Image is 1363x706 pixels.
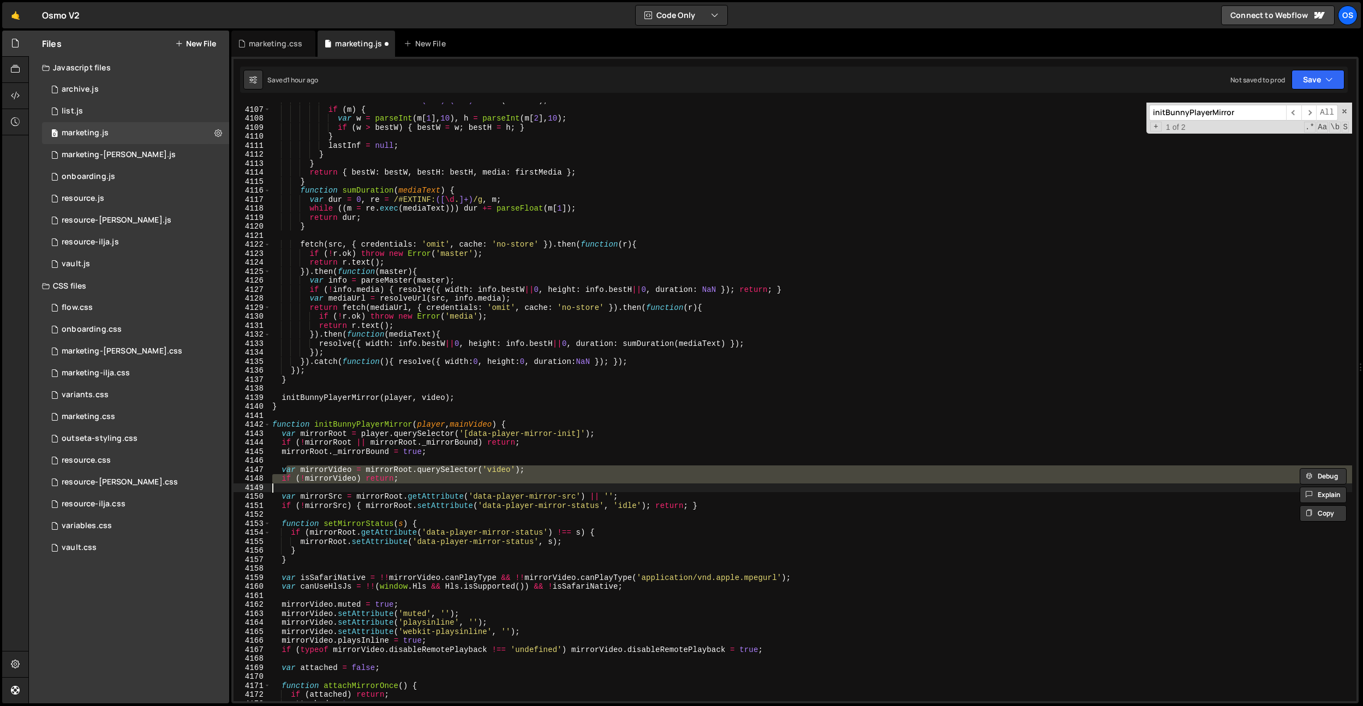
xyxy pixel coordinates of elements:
[234,555,271,565] div: 4157
[42,362,229,384] div: 16596/47731.css
[234,474,271,483] div: 4148
[234,195,271,205] div: 4117
[234,609,271,619] div: 4163
[42,297,229,319] div: 16596/47552.css
[62,521,112,531] div: variables.css
[62,237,119,247] div: resource-ilja.js
[234,366,271,375] div: 4136
[42,537,229,559] div: 16596/45153.css
[234,690,271,699] div: 4172
[234,501,271,511] div: 4151
[404,38,450,49] div: New File
[1300,505,1347,522] button: Copy
[234,420,271,429] div: 4142
[234,177,271,187] div: 4115
[1316,105,1338,121] span: Alt-Enter
[1162,123,1190,132] span: 1 of 2
[62,543,97,553] div: vault.css
[234,402,271,411] div: 4140
[1292,70,1344,89] button: Save
[234,321,271,331] div: 4131
[1230,75,1285,85] div: Not saved to prod
[234,186,271,195] div: 4116
[1150,122,1162,132] span: Toggle Replace mode
[234,276,271,285] div: 4126
[42,515,229,537] div: 16596/45154.css
[62,128,109,138] div: marketing.js
[636,5,727,25] button: Code Only
[42,100,229,122] div: 16596/45151.js
[1301,105,1317,121] span: ​
[62,412,115,422] div: marketing.css
[42,493,229,515] div: 16596/46198.css
[234,231,271,241] div: 4121
[234,159,271,169] div: 4113
[234,249,271,259] div: 4123
[234,240,271,249] div: 4122
[51,130,58,139] span: 0
[234,303,271,313] div: 4129
[42,166,229,188] div: 16596/48092.js
[234,537,271,547] div: 4155
[234,357,271,367] div: 4135
[234,411,271,421] div: 4141
[234,393,271,403] div: 4139
[234,681,271,691] div: 4171
[1286,105,1301,121] span: ​
[234,564,271,573] div: 4158
[234,510,271,519] div: 4152
[234,492,271,501] div: 4150
[335,38,382,49] div: marketing.js
[1300,468,1347,484] button: Debug
[234,438,271,447] div: 4144
[234,339,271,349] div: 4133
[42,450,229,471] div: 16596/46199.css
[234,483,271,493] div: 4149
[234,348,271,357] div: 4134
[234,168,271,177] div: 4114
[29,275,229,297] div: CSS files
[234,204,271,213] div: 4118
[42,340,229,362] div: 16596/46284.css
[1317,122,1328,133] span: CaseSensitive Search
[42,406,229,428] div: 16596/45446.css
[234,105,271,115] div: 4107
[234,330,271,339] div: 4132
[234,627,271,637] div: 4165
[175,39,216,48] button: New File
[234,447,271,457] div: 4145
[2,2,29,28] a: 🤙
[234,375,271,385] div: 4137
[234,519,271,529] div: 4153
[234,258,271,267] div: 4124
[62,456,111,465] div: resource.css
[234,618,271,627] div: 4164
[234,384,271,393] div: 4138
[234,222,271,231] div: 4120
[42,253,229,275] div: 16596/45133.js
[267,75,318,85] div: Saved
[42,38,62,50] h2: Files
[234,294,271,303] div: 4128
[234,456,271,465] div: 4146
[234,429,271,439] div: 4143
[234,213,271,223] div: 4119
[234,582,271,591] div: 4160
[42,319,229,340] div: 16596/48093.css
[234,573,271,583] div: 4159
[234,150,271,159] div: 4112
[234,141,271,151] div: 4111
[234,528,271,537] div: 4154
[1329,122,1341,133] span: Whole Word Search
[62,346,182,356] div: marketing-[PERSON_NAME].css
[42,231,229,253] div: 16596/46195.js
[1338,5,1358,25] a: Os
[234,465,271,475] div: 4147
[42,9,80,22] div: Osmo V2
[62,390,109,400] div: variants.css
[1342,122,1349,133] span: Search In Selection
[62,106,83,116] div: list.js
[42,188,229,210] div: 16596/46183.js
[42,210,229,231] div: 16596/46194.js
